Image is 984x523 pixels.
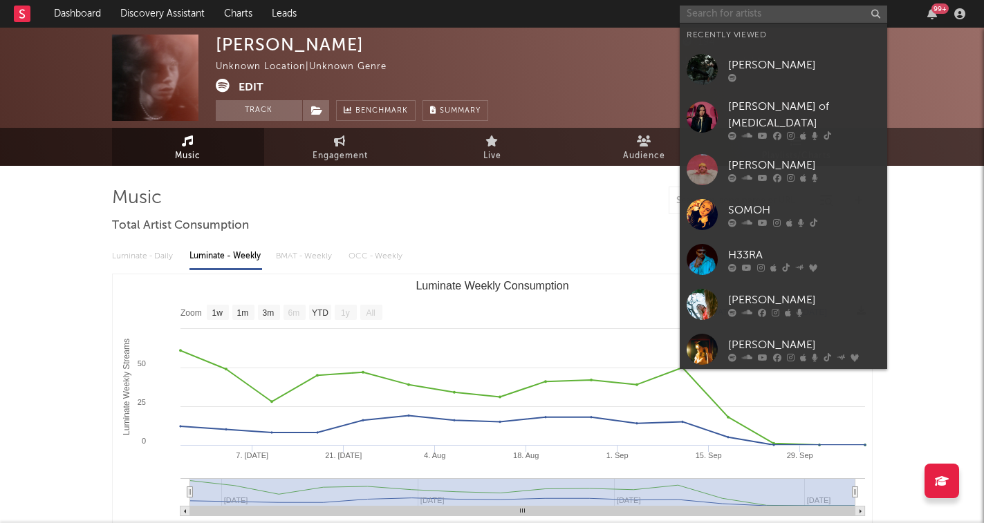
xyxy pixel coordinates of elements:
[366,308,375,318] text: All
[180,308,202,318] text: Zoom
[325,451,362,459] text: 21. [DATE]
[336,100,416,121] a: Benchmark
[680,147,887,192] a: [PERSON_NAME]
[262,308,274,318] text: 3m
[137,398,145,406] text: 25
[239,79,263,96] button: Edit
[680,92,887,147] a: [PERSON_NAME] of [MEDICAL_DATA]
[355,103,408,120] span: Benchmark
[341,308,350,318] text: 1y
[568,128,721,166] a: Audience
[416,280,568,292] text: Luminate Weekly Consumption
[680,47,887,92] a: [PERSON_NAME]
[236,451,268,459] text: 7. [DATE]
[424,451,445,459] text: 4. Aug
[931,3,949,14] div: 99 +
[313,148,368,164] span: Engagement
[669,196,815,207] input: Search by song name or URL
[175,148,201,164] span: Music
[623,148,665,164] span: Audience
[212,308,223,318] text: 1w
[288,308,299,318] text: 6m
[216,35,364,55] div: [PERSON_NAME]
[423,100,488,121] button: Summary
[311,308,328,318] text: YTD
[264,128,416,166] a: Engagement
[728,202,880,218] div: SOMOH
[786,451,813,459] text: 29. Sep
[728,57,880,73] div: [PERSON_NAME]
[440,107,481,115] span: Summary
[483,148,501,164] span: Live
[513,451,539,459] text: 18. Aug
[687,27,880,44] div: Recently Viewed
[236,308,248,318] text: 1m
[606,451,628,459] text: 1. Sep
[927,8,937,19] button: 99+
[112,218,249,234] span: Total Artist Consumption
[695,451,721,459] text: 15. Sep
[122,339,131,435] text: Luminate Weekly Streams
[728,157,880,173] div: [PERSON_NAME]
[216,59,402,75] div: Unknown Location | Unknown Genre
[728,292,880,308] div: [PERSON_NAME]
[112,128,264,166] a: Music
[680,282,887,327] a: [PERSON_NAME]
[189,245,262,268] div: Luminate - Weekly
[680,327,887,372] a: [PERSON_NAME]
[680,237,887,282] a: H33RA
[416,128,568,166] a: Live
[680,192,887,237] a: SOMOH
[216,100,302,121] button: Track
[137,359,145,368] text: 50
[728,247,880,263] div: H33RA
[680,6,887,23] input: Search for artists
[728,336,880,353] div: [PERSON_NAME]
[728,99,880,132] div: [PERSON_NAME] of [MEDICAL_DATA]
[141,437,145,445] text: 0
